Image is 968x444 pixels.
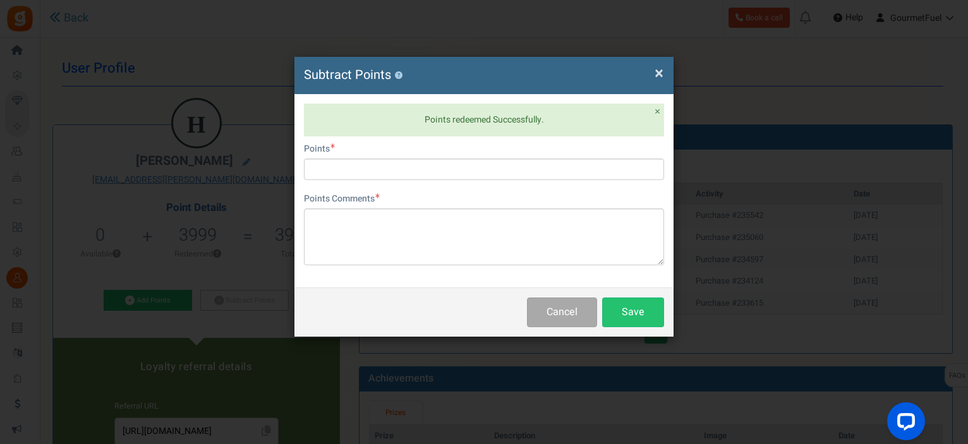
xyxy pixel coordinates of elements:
button: ? [394,71,402,80]
div: Points redeemed Successfully. [304,104,664,136]
label: Points [304,143,335,155]
button: Save [602,297,664,327]
span: × [655,61,663,85]
button: Cancel [527,297,597,327]
label: Points Comments [304,193,380,205]
span: × [655,104,660,119]
h4: Subtract Points [304,66,664,85]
